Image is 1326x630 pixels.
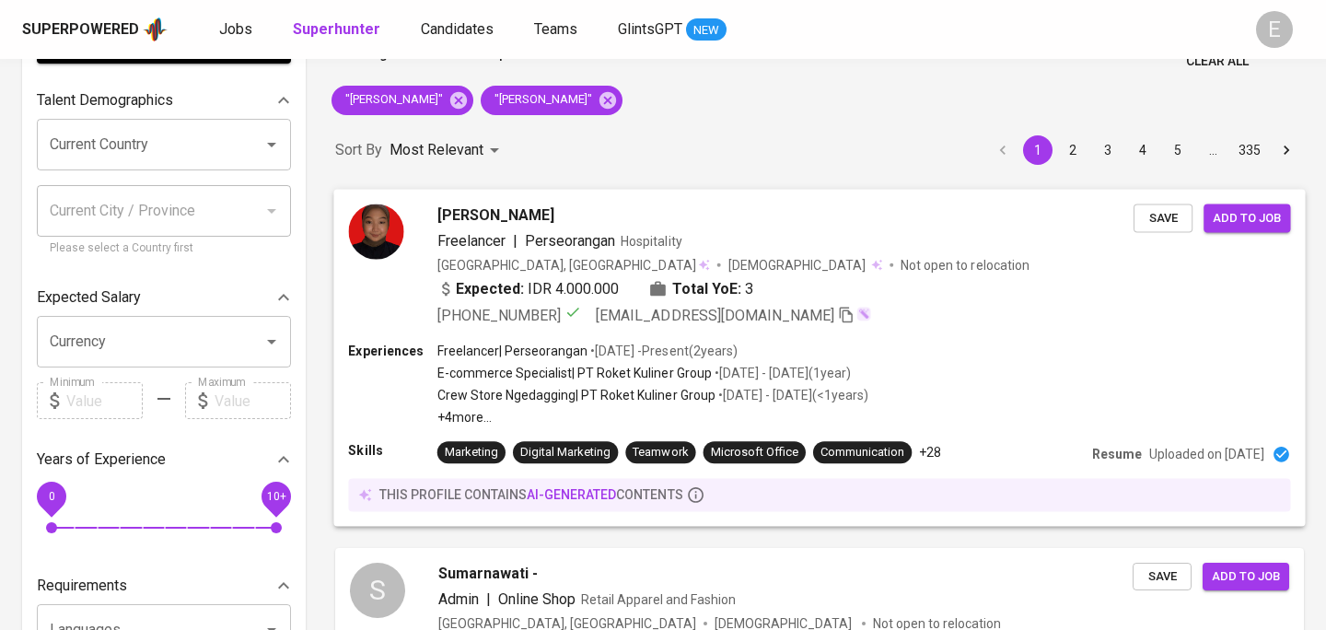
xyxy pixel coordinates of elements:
[745,277,753,299] span: 3
[1128,135,1157,165] button: Go to page 4
[438,590,479,608] span: Admin
[618,18,727,41] a: GlintsGPT NEW
[1092,445,1142,463] p: Resume
[348,441,436,460] p: Skills
[66,382,143,419] input: Value
[1212,566,1280,588] span: Add to job
[37,567,291,604] div: Requirements
[711,444,798,461] div: Microsoft Office
[1203,563,1289,591] button: Add to job
[266,490,285,503] span: 10+
[293,20,380,38] b: Superhunter
[1023,135,1053,165] button: page 1
[437,306,561,323] span: [PHONE_NUMBER]
[437,408,868,426] p: +4 more ...
[37,441,291,478] div: Years of Experience
[348,204,403,259] img: 0a58ca89355565320a2fdb87fe4c7385.png
[686,21,727,40] span: NEW
[1204,204,1290,232] button: Add to job
[985,135,1304,165] nav: pagination navigation
[1272,135,1301,165] button: Go to next page
[520,444,611,461] div: Digital Marketing
[445,444,498,461] div: Marketing
[672,277,741,299] b: Total YoE:
[215,382,291,419] input: Value
[37,279,291,316] div: Expected Salary
[1133,563,1192,591] button: Save
[22,16,168,43] a: Superpoweredapp logo
[437,341,587,359] p: Freelancer | Perseorangan
[1213,207,1281,228] span: Add to job
[534,20,577,38] span: Teams
[390,139,483,161] p: Most Relevant
[1233,135,1266,165] button: Go to page 335
[481,86,622,115] div: "[PERSON_NAME]"
[901,255,1029,274] p: Not open to relocation
[335,44,585,78] p: Showing of talent profiles found
[37,575,127,597] p: Requirements
[437,204,554,226] span: [PERSON_NAME]
[1198,141,1227,159] div: …
[1179,44,1256,78] button: Clear All
[1143,207,1183,228] span: Save
[437,231,506,249] span: Freelancer
[1134,204,1192,232] button: Save
[513,229,518,251] span: |
[390,134,506,168] div: Most Relevant
[48,490,54,503] span: 0
[498,590,576,608] span: Online Shop
[37,89,173,111] p: Talent Demographics
[259,132,285,157] button: Open
[618,20,682,38] span: GlintsGPT
[856,306,871,321] img: magic_wand.svg
[919,443,941,461] p: +28
[22,19,139,41] div: Superpowered
[350,563,405,618] div: S
[715,386,868,404] p: • [DATE] - [DATE] ( <1 years )
[1256,11,1293,48] div: E
[621,233,681,248] span: Hospitality
[219,20,252,38] span: Jobs
[331,91,454,109] span: "[PERSON_NAME]"
[438,563,538,585] span: Sumarnawati -
[437,255,710,274] div: [GEOGRAPHIC_DATA], [GEOGRAPHIC_DATA]
[37,82,291,119] div: Talent Demographics
[379,485,683,504] p: this profile contains contents
[534,18,581,41] a: Teams
[331,86,473,115] div: "[PERSON_NAME]"
[293,18,384,41] a: Superhunter
[820,444,904,461] div: Communication
[587,341,737,359] p: • [DATE] - Present ( 2 years )
[335,139,382,161] p: Sort By
[486,589,491,611] span: |
[37,449,166,471] p: Years of Experience
[437,386,715,404] p: Crew Store Ngedagging | PT Roket Kuliner Group
[633,444,688,461] div: Teamwork
[596,306,834,323] span: [EMAIL_ADDRESS][DOMAIN_NAME]
[456,277,524,299] b: Expected:
[481,91,603,109] span: "[PERSON_NAME]"
[525,231,615,249] span: Perseorangan
[421,18,497,41] a: Candidates
[1149,445,1264,463] p: Uploaded on [DATE]
[421,20,494,38] span: Candidates
[50,239,278,258] p: Please select a Country first
[335,190,1304,526] a: [PERSON_NAME]Freelancer|PerseoranganHospitality[GEOGRAPHIC_DATA], [GEOGRAPHIC_DATA][DEMOGRAPHIC_D...
[437,277,620,299] div: IDR 4.000.000
[219,18,256,41] a: Jobs
[259,329,285,355] button: Open
[348,341,436,359] p: Experiences
[1163,135,1192,165] button: Go to page 5
[527,487,616,502] span: AI-generated
[728,255,868,274] span: [DEMOGRAPHIC_DATA]
[1093,135,1122,165] button: Go to page 3
[1186,50,1249,73] span: Clear All
[581,592,736,607] span: Retail Apparel and Fashion
[1142,566,1182,588] span: Save
[143,16,168,43] img: app logo
[1058,135,1088,165] button: Go to page 2
[712,364,851,382] p: • [DATE] - [DATE] ( 1 year )
[437,364,712,382] p: E-commerce Specialist | PT Roket Kuliner Group
[37,286,141,309] p: Expected Salary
